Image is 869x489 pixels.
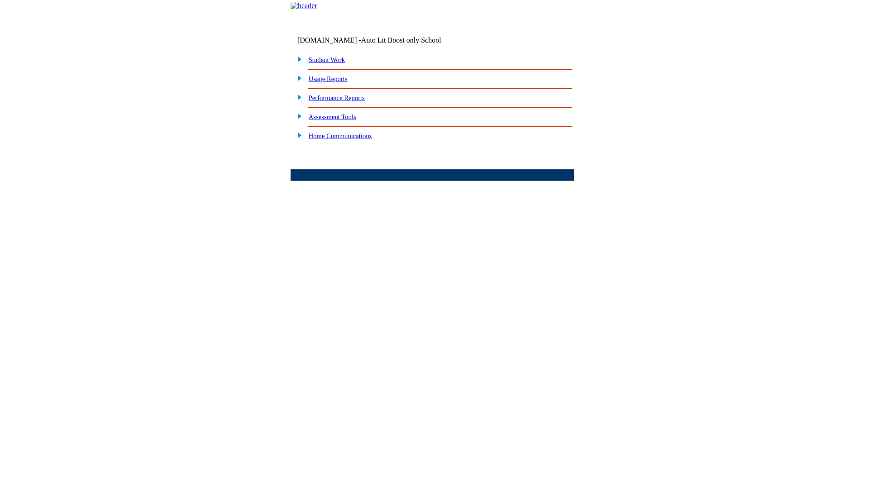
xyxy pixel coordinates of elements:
[297,36,464,44] td: [DOMAIN_NAME] -
[293,131,302,139] img: plus.gif
[291,2,317,10] img: header
[293,93,302,101] img: plus.gif
[309,94,365,101] a: Performance Reports
[309,75,348,82] a: Usage Reports
[309,56,345,63] a: Student Work
[293,112,302,120] img: plus.gif
[309,132,372,139] a: Home Communications
[293,55,302,63] img: plus.gif
[309,113,356,120] a: Assessment Tools
[293,74,302,82] img: plus.gif
[361,36,441,44] nobr: Auto Lit Boost only School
